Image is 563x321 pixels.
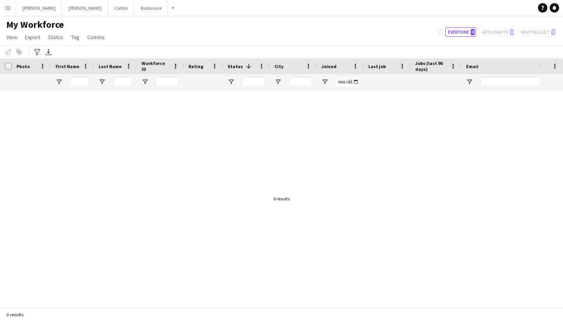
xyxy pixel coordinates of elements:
span: Tag [71,34,79,41]
button: Open Filter Menu [274,78,281,85]
button: Everyone0 [445,27,476,37]
span: Rating [188,63,203,69]
input: Status Filter Input [242,77,265,87]
button: Open Filter Menu [466,78,473,85]
a: Comms [84,32,108,42]
span: First Name [56,63,79,69]
span: Export [25,34,40,41]
input: Workforce ID Filter Input [156,77,179,87]
button: Open Filter Menu [99,78,106,85]
app-action-btn: Advanced filters [32,47,42,57]
input: Joined Filter Input [335,77,359,87]
a: Export [22,32,43,42]
app-action-btn: Export XLSX [44,47,53,57]
span: Last job [368,63,386,69]
button: [PERSON_NAME] [62,0,108,16]
input: City Filter Input [289,77,312,87]
button: Open Filter Menu [56,78,63,85]
span: Jobs (last 90 days) [415,60,447,72]
span: View [6,34,17,41]
a: View [3,32,20,42]
span: Email [466,63,479,69]
input: Last Name Filter Input [113,77,132,87]
span: 0 [471,29,475,35]
span: My Workforce [6,19,64,31]
a: Tag [68,32,82,42]
input: First Name Filter Input [70,77,89,87]
span: Status [228,63,243,69]
span: Joined [321,63,337,69]
button: [PERSON_NAME] [16,0,62,16]
button: Open Filter Menu [321,78,328,85]
span: City [274,63,283,69]
div: 0 results [273,196,290,202]
span: Comms [87,34,105,41]
span: Photo [16,63,30,69]
button: Radouane [134,0,168,16]
button: Caitlin [108,0,134,16]
span: Last Name [99,63,122,69]
input: Column with Header Selection [5,63,12,70]
button: Open Filter Menu [142,78,149,85]
span: Workforce ID [142,60,170,72]
a: Status [45,32,66,42]
button: Open Filter Menu [228,78,235,85]
span: Status [48,34,63,41]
